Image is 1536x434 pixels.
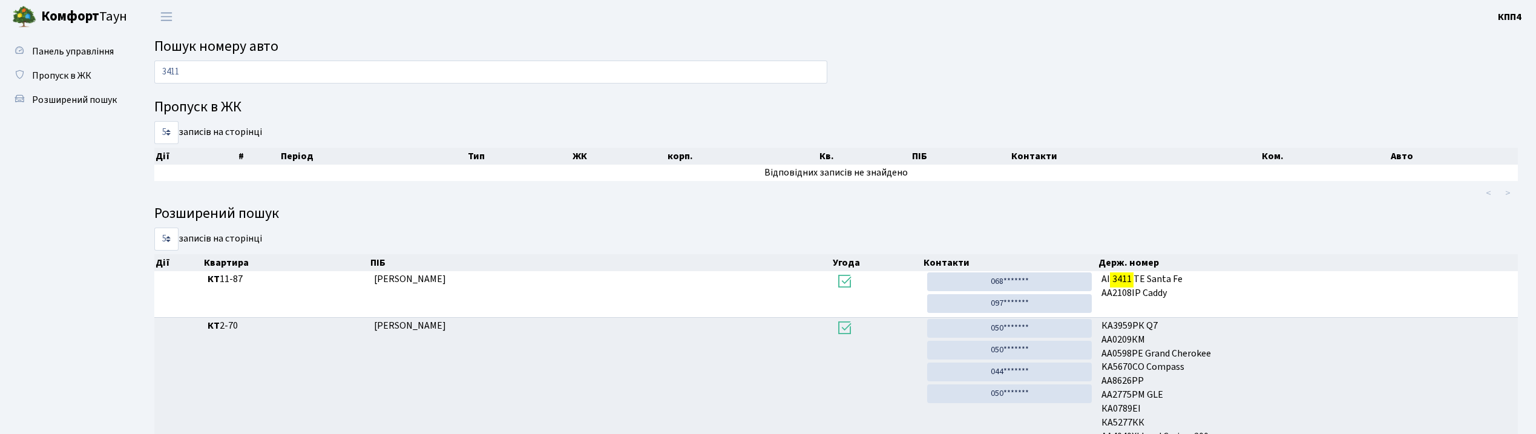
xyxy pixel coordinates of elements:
span: Пошук номеру авто [154,36,278,57]
span: Розширений пошук [32,93,117,107]
mark: 3411 [1110,271,1133,288]
th: Квартира [203,254,370,271]
span: Панель управління [32,45,114,58]
th: ЖК [571,148,666,165]
h4: Пропуск в ЖК [154,99,1518,116]
th: # [237,148,280,165]
span: [PERSON_NAME] [374,319,446,332]
span: Пропуск в ЖК [32,69,91,82]
b: КТ [208,272,220,286]
th: ПІБ [369,254,832,271]
select: записів на сторінці [154,121,179,144]
a: Пропуск в ЖК [6,64,127,88]
a: Розширений пошук [6,88,127,112]
td: Відповідних записів не знайдено [154,165,1518,181]
th: Контакти [922,254,1097,271]
th: Період [280,148,467,165]
span: АІ ТЕ Santa Fe AA2108IP Caddy [1101,272,1513,300]
select: записів на сторінці [154,228,179,251]
button: Переключити навігацію [151,7,182,27]
span: 11-87 [208,272,365,286]
label: записів на сторінці [154,121,262,144]
span: 2-70 [208,319,365,333]
th: Дії [154,148,237,165]
input: Пошук [154,61,827,84]
span: [PERSON_NAME] [374,272,446,286]
label: записів на сторінці [154,228,262,251]
th: Дії [154,254,203,271]
th: Кв. [818,148,911,165]
th: Авто [1390,148,1518,165]
th: корп. [666,148,818,165]
h4: Розширений пошук [154,205,1518,223]
span: Таун [41,7,127,27]
th: Ком. [1261,148,1390,165]
a: Панель управління [6,39,127,64]
b: КТ [208,319,220,332]
b: Комфорт [41,7,99,26]
th: Держ. номер [1097,254,1518,271]
th: Контакти [1010,148,1261,165]
a: КПП4 [1498,10,1521,24]
th: ПІБ [911,148,1010,165]
th: Тип [467,148,571,165]
th: Угода [832,254,922,271]
img: logo.png [12,5,36,29]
